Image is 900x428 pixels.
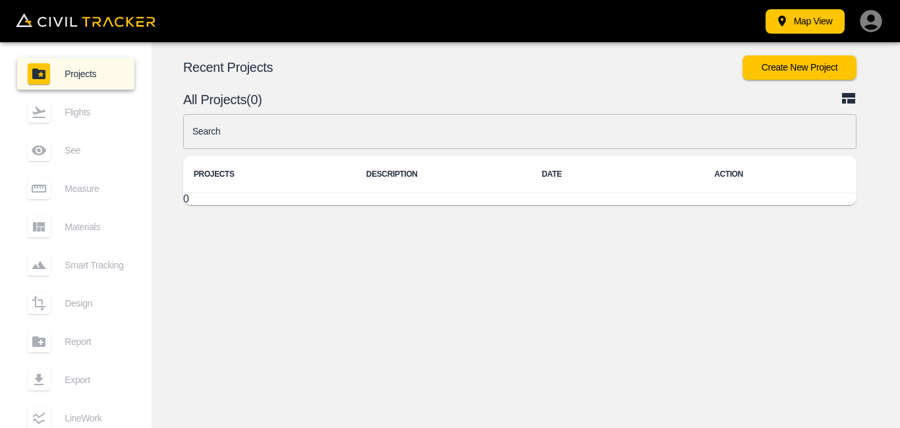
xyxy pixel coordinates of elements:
tbody: 0 [183,193,876,206]
th: DESCRIPTION [356,156,531,193]
th: ACTION [704,156,876,193]
button: Create New Project [743,55,857,80]
img: Civil Tracker [16,13,155,28]
a: Projects [17,58,134,90]
th: DATE [531,156,704,193]
table: project-list-table [183,156,876,205]
th: PROJECTS [183,156,356,193]
p: Recent Projects [183,62,743,73]
p: All Projects(0) [183,94,841,105]
button: Map View [766,9,845,34]
span: Projects [65,69,124,79]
